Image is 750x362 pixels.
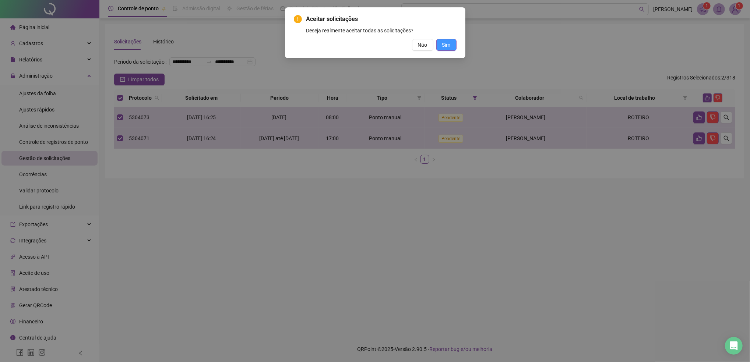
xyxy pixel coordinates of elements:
[306,26,457,35] div: Deseja realmente aceitar todas as solicitações?
[294,15,302,23] span: exclamation-circle
[436,39,457,51] button: Sim
[412,39,433,51] button: Não
[418,41,427,49] span: Não
[306,15,457,24] span: Aceitar solicitações
[442,41,451,49] span: Sim
[725,337,743,355] div: Open Intercom Messenger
